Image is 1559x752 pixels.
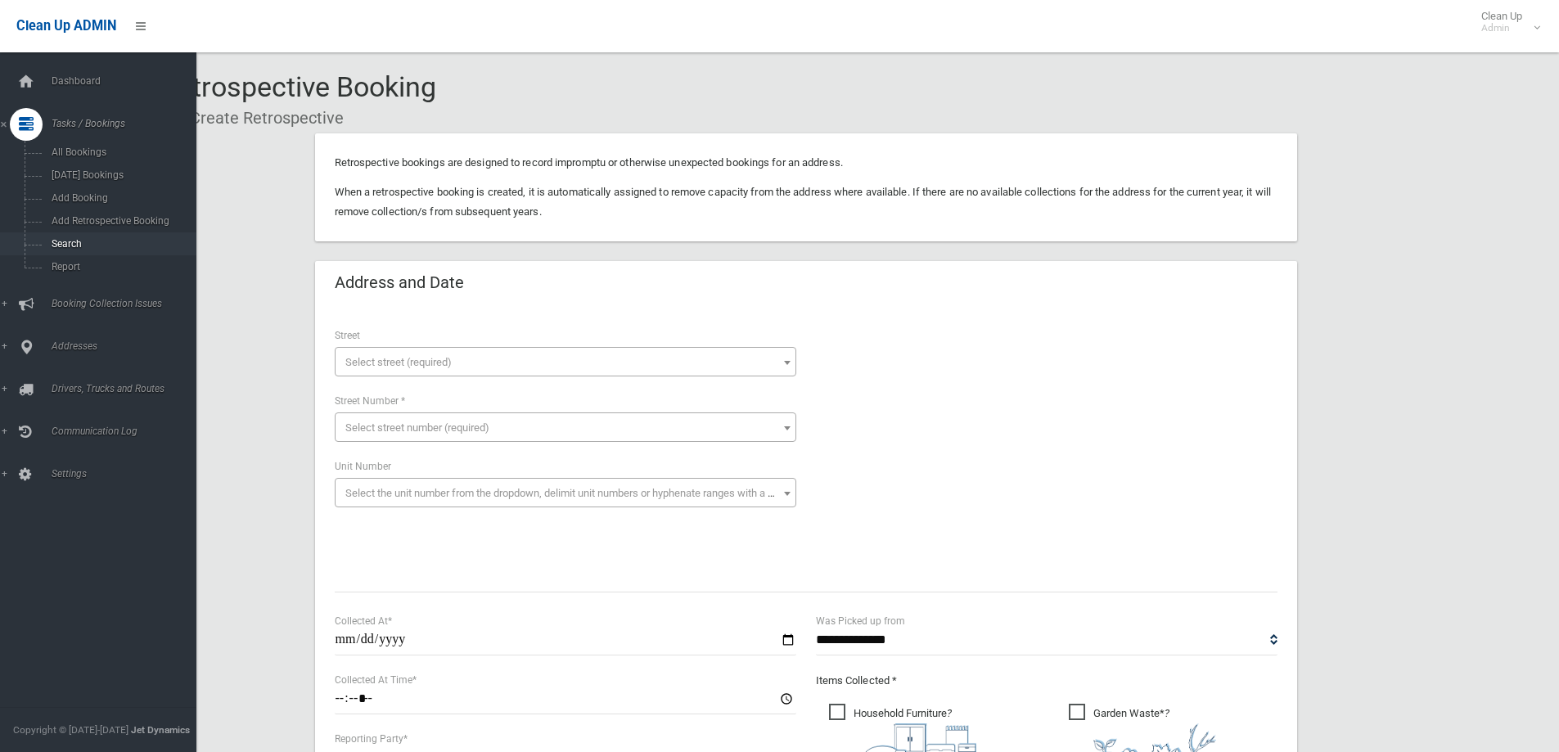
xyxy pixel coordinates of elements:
span: Tasks / Bookings [47,118,209,129]
li: Create Retrospective [178,103,344,133]
span: Add Booking [47,192,195,204]
span: Select the unit number from the dropdown, delimit unit numbers or hyphenate ranges with a comma [345,487,803,499]
span: Select street number (required) [345,421,489,434]
span: [DATE] Bookings [47,169,195,181]
span: Drivers, Trucks and Routes [47,383,209,394]
span: Dashboard [47,75,209,87]
span: Clean Up [1473,10,1539,34]
span: Clean Up ADMIN [16,18,116,34]
p: Items Collected * [816,671,1277,691]
span: Communication Log [47,426,209,437]
span: Add Retrospective Booking [47,215,195,227]
p: When a retrospective booking is created, it is automatically assigned to remove capacity from the... [335,182,1277,222]
span: All Bookings [47,146,195,158]
span: Settings [47,468,209,480]
label: Collected At* [335,612,392,630]
label: Collected At Time* [335,671,417,689]
span: Search [47,238,195,250]
span: Create Retrospective Booking [72,70,436,103]
span: Copyright © [DATE]-[DATE] [13,724,128,736]
span: Addresses [47,340,209,352]
p: Retrospective bookings are designed to record impromptu or otherwise unexpected bookings for an a... [335,153,1277,173]
strong: Jet Dynamics [131,724,190,736]
small: Admin [1481,22,1522,34]
span: Report [47,261,195,272]
label: Reporting Party* [335,730,408,748]
span: Select street (required) [345,356,452,368]
span: Booking Collection Issues [47,298,209,309]
header: Address and Date [315,267,484,299]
